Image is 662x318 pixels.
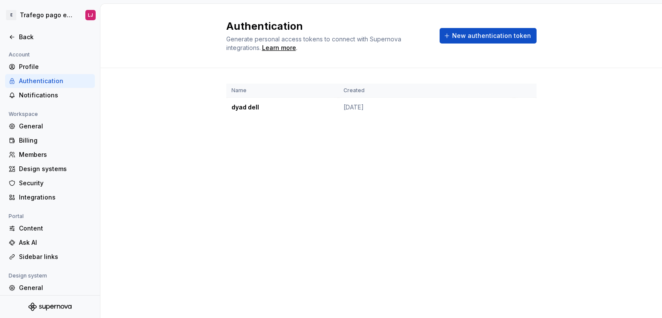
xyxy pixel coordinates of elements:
th: Name [226,84,338,98]
div: E [6,10,16,20]
div: Content [19,224,91,233]
div: Notifications [19,91,91,100]
th: Created [338,84,514,98]
a: Billing [5,134,95,147]
a: Sidebar links [5,250,95,264]
div: Billing [19,136,91,145]
span: New authentication token [452,31,531,40]
h2: Authentication [226,19,429,33]
a: Security [5,176,95,190]
div: Members [19,150,91,159]
div: Integrations [19,193,91,202]
a: Notifications [5,88,95,102]
a: General [5,119,95,133]
div: Back [19,33,91,41]
a: Design systems [5,162,95,176]
div: General [19,284,91,292]
div: Ask AI [19,238,91,247]
a: Back [5,30,95,44]
a: Members [5,148,95,162]
a: Members [5,295,95,309]
div: General [19,122,91,131]
div: Authentication [19,77,91,85]
a: Ask AI [5,236,95,249]
td: dyad dell [226,98,338,117]
div: Design systems [19,165,91,173]
a: Profile [5,60,95,74]
svg: Supernova Logo [28,302,72,311]
a: Content [5,221,95,235]
a: Authentication [5,74,95,88]
button: ETrafego pago engreneLJ [2,6,98,25]
div: Trafego pago engrene [20,11,75,19]
a: Learn more [262,44,296,52]
div: Profile [19,62,91,71]
a: Integrations [5,190,95,204]
div: Account [5,50,33,60]
span: . [261,45,297,51]
div: Design system [5,271,50,281]
td: [DATE] [338,98,514,117]
div: Sidebar links [19,253,91,261]
button: New authentication token [440,28,537,44]
span: Generate personal access tokens to connect with Supernova integrations. [226,35,403,51]
div: Portal [5,211,27,221]
div: LJ [88,12,93,19]
a: General [5,281,95,295]
div: Workspace [5,109,41,119]
div: Security [19,179,91,187]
